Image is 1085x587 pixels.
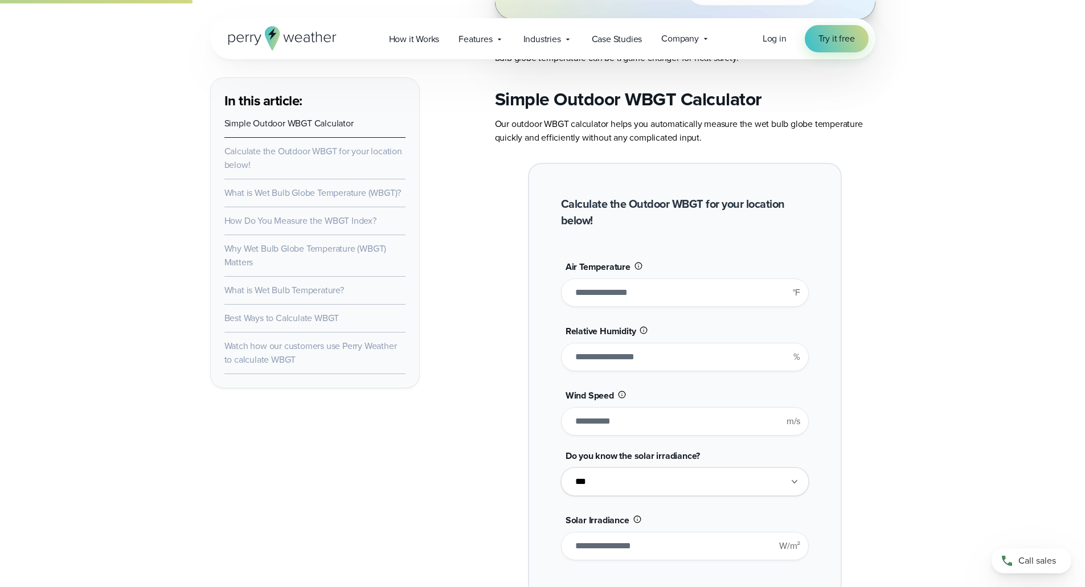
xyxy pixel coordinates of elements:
[224,145,402,171] a: Calculate the Outdoor WBGT for your location below!
[992,548,1071,573] a: Call sales
[566,449,700,462] span: Do you know the solar irradiance?
[224,284,344,297] a: What is Wet Bulb Temperature?
[1018,554,1056,568] span: Call sales
[566,325,636,338] span: Relative Humidity
[224,339,397,366] a: Watch how our customers use Perry Weather to calculate WBGT
[224,311,339,325] a: Best Ways to Calculate WBGT
[224,214,376,227] a: How Do You Measure the WBGT Index?
[566,260,630,273] span: Air Temperature
[592,32,642,46] span: Case Studies
[763,32,787,45] span: Log in
[495,117,875,145] p: Our outdoor WBGT calculator helps you automatically measure the wet bulb globe temperature quickl...
[566,389,614,402] span: Wind Speed
[379,27,449,51] a: How it Works
[224,117,354,130] a: Simple Outdoor WBGT Calculator
[818,32,855,46] span: Try it free
[566,514,629,527] span: Solar Irradiance
[224,242,387,269] a: Why Wet Bulb Globe Temperature (WBGT) Matters
[763,32,787,46] a: Log in
[805,25,869,52] a: Try it free
[495,88,875,110] h2: Simple Outdoor WBGT Calculator
[224,186,402,199] a: What is Wet Bulb Globe Temperature (WBGT)?
[661,32,699,46] span: Company
[523,32,561,46] span: Industries
[458,32,492,46] span: Features
[389,32,440,46] span: How it Works
[224,92,406,110] h3: In this article:
[582,27,652,51] a: Case Studies
[561,196,809,229] h2: Calculate the Outdoor WBGT for your location below!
